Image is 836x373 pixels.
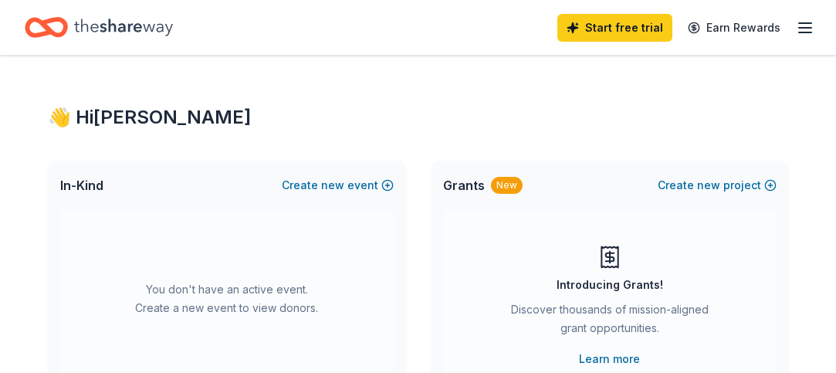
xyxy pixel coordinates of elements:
a: Earn Rewards [679,14,790,42]
button: Createnewproject [658,176,777,195]
span: In-Kind [60,176,103,195]
button: Createnewevent [282,176,394,195]
span: new [697,176,720,195]
div: Discover thousands of mission-aligned grant opportunities. [505,300,715,344]
a: Start free trial [557,14,672,42]
div: 👋 Hi [PERSON_NAME] [48,105,789,130]
a: Home [25,9,173,46]
span: Grants [443,176,485,195]
div: Introducing Grants! [557,276,663,294]
a: Learn more [579,350,640,368]
span: new [321,176,344,195]
div: New [491,177,523,194]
